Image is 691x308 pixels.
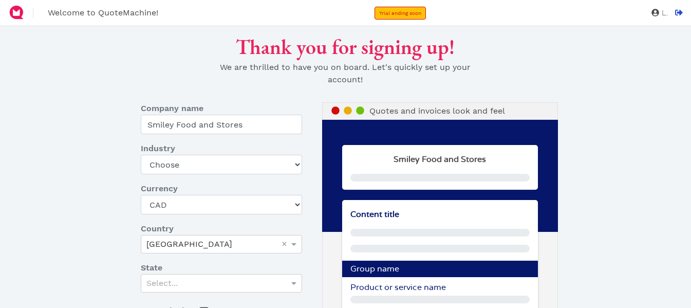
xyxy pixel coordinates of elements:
[236,33,455,60] span: Thank you for signing up!
[322,102,558,120] div: Quotes and invoices look and feel
[141,183,178,195] span: Currency
[280,235,289,253] span: Clear value
[350,265,399,273] span: Group name
[350,210,399,219] span: Content title
[659,9,668,17] span: L.
[350,283,446,292] span: Product or service name
[141,142,175,155] span: Industry
[141,223,174,235] span: Country
[394,155,486,164] strong: Smiley Food and Stores
[141,262,162,274] span: State
[220,62,471,84] span: We are thrilled to have you on board. Let's quickly set up your account!
[141,102,203,115] span: Company name
[8,4,25,21] img: QuoteM_icon_flat.png
[379,10,421,16] span: Trial ending soon
[375,7,426,20] a: Trial ending soon
[146,239,232,249] span: [GEOGRAPHIC_DATA]
[48,8,158,17] span: Welcome to QuoteMachine!
[282,239,287,248] span: ×
[141,275,302,292] div: Select...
